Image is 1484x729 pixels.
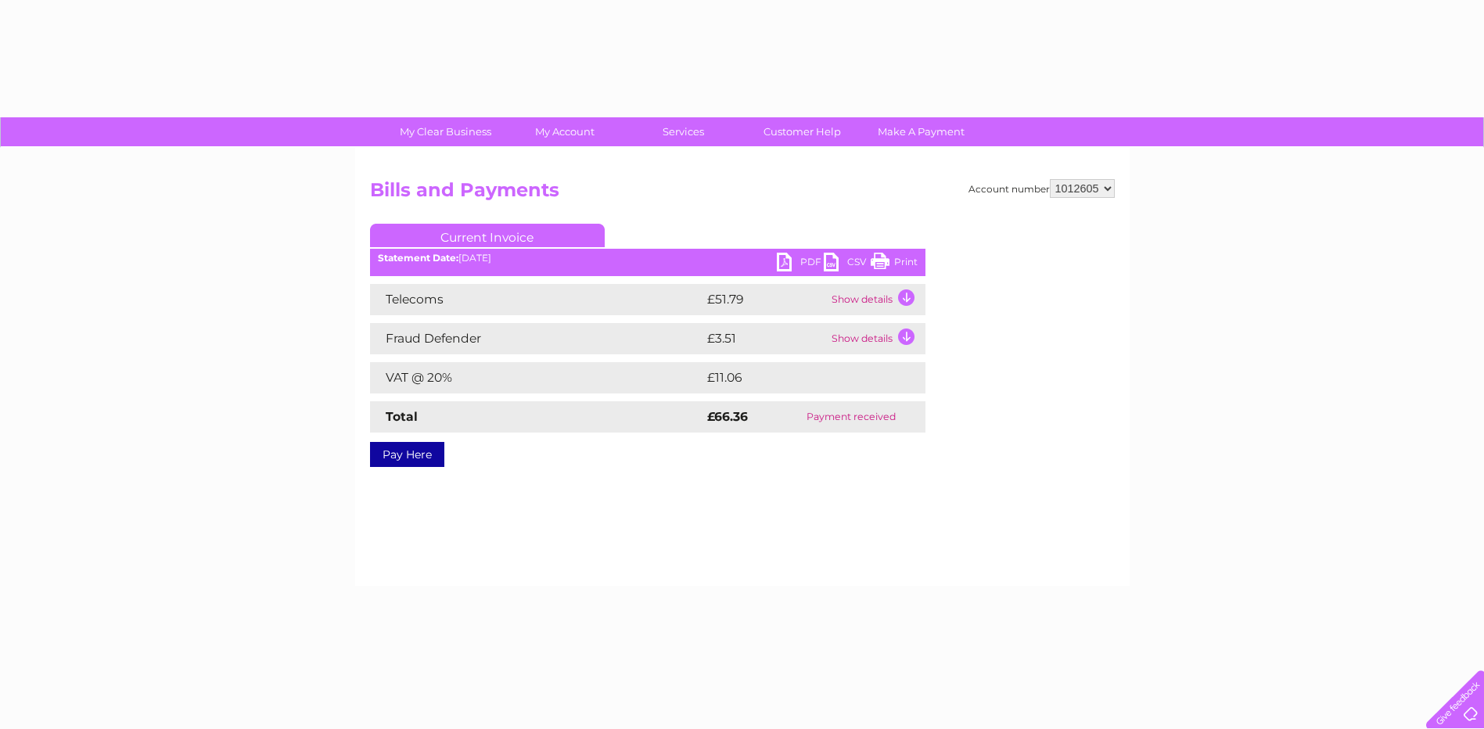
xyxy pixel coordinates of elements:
div: [DATE] [370,253,925,264]
b: Statement Date: [378,252,458,264]
td: £51.79 [703,284,828,315]
a: Make A Payment [857,117,986,146]
a: Customer Help [738,117,867,146]
a: Services [619,117,748,146]
div: Account number [968,179,1115,198]
a: My Clear Business [381,117,510,146]
td: Telecoms [370,284,703,315]
td: Show details [828,284,925,315]
h2: Bills and Payments [370,179,1115,209]
a: Pay Here [370,442,444,467]
td: VAT @ 20% [370,362,703,393]
td: Payment received [777,401,925,433]
td: Show details [828,323,925,354]
a: Print [871,253,918,275]
a: PDF [777,253,824,275]
a: My Account [500,117,629,146]
a: Current Invoice [370,224,605,247]
td: Fraud Defender [370,323,703,354]
a: CSV [824,253,871,275]
td: £11.06 [703,362,891,393]
strong: £66.36 [707,409,748,424]
strong: Total [386,409,418,424]
td: £3.51 [703,323,828,354]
